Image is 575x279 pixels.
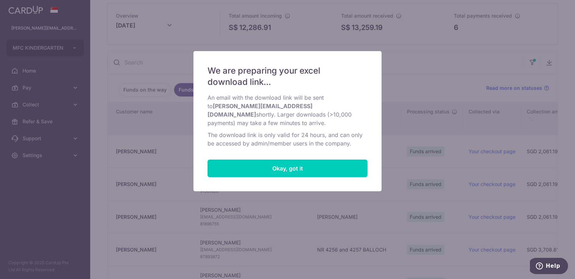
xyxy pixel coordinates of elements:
[208,65,359,88] span: We are preparing your excel download link...
[208,160,367,177] button: Close
[208,103,313,118] b: [PERSON_NAME][EMAIL_ADDRESS][DOMAIN_NAME]
[208,93,367,127] p: An email with the download link will be sent to shortly. Larger downloads (>10,000 payments) may ...
[16,5,30,11] span: Help
[208,131,367,148] p: The download link is only valid for 24 hours, and can only be accessed by admin/member users in t...
[530,258,568,275] iframe: Opens a widget where you can find more information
